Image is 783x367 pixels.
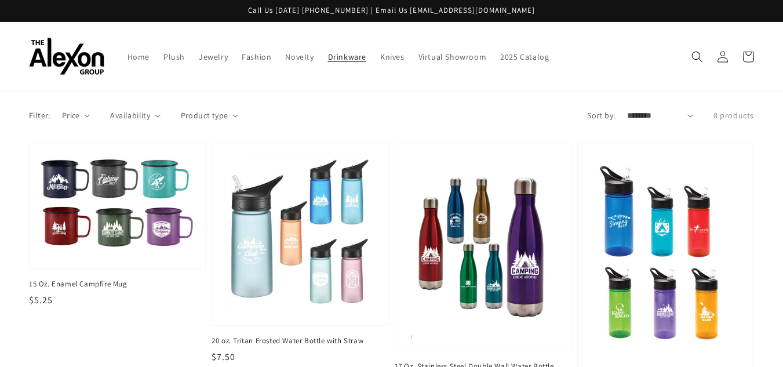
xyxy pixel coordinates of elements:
a: 15 Oz. Enamel Campfire Mug 15 Oz. Enamel Campfire Mug $5.25 [29,143,206,307]
span: 20 oz. Tritan Frosted Water Bottle with Straw [212,336,388,346]
span: Jewelry [199,52,228,62]
a: Jewelry [192,45,235,69]
a: Home [121,45,156,69]
span: Price [62,110,80,122]
p: Filter: [29,110,50,122]
img: 20 oz. Tritan Frosted Water Bottle with Straw [224,155,376,314]
span: Availability [110,110,150,122]
a: Fashion [235,45,278,69]
span: Fashion [242,52,271,62]
a: Drinkware [321,45,373,69]
a: Knives [373,45,411,69]
label: Sort by: [587,110,615,122]
a: 2025 Catalog [493,45,556,69]
span: Product type [181,110,228,122]
img: 17 Oz. Stainless Steel Double Wall Water Bottle [407,155,559,339]
summary: Availability [110,110,160,122]
span: $5.25 [29,294,53,306]
summary: Price [62,110,90,122]
span: $7.50 [212,351,235,363]
a: Novelty [278,45,321,69]
span: Knives [380,52,405,62]
span: Novelty [285,52,314,62]
p: 8 products [713,110,754,122]
span: 2025 Catalog [500,52,549,62]
img: 15 Oz. Enamel Campfire Mug [41,155,194,257]
a: 20 oz. Tritan Frosted Water Bottle with Straw 20 oz. Tritan Frosted Water Bottle with Straw $7.50 [212,143,388,364]
span: Home [128,52,150,62]
span: Virtual Showroom [418,52,487,62]
span: 15 Oz. Enamel Campfire Mug [29,279,206,289]
a: Virtual Showroom [411,45,494,69]
a: Plush [156,45,192,69]
span: Drinkware [328,52,366,62]
summary: Search [684,44,710,70]
img: The Alexon Group [29,38,104,75]
span: Plush [163,52,185,62]
summary: Product type [181,110,238,122]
